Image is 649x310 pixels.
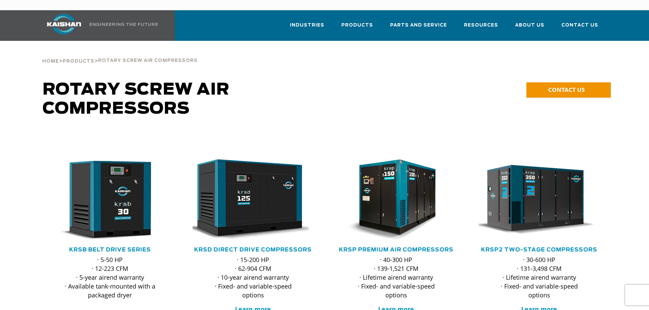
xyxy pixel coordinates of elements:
a: KRSB Belt Drive Series [69,247,151,252]
p: · 30-600 HP · 131-3,498 CFM · Lifetime airend warranty · Fixed- and variable-speed options [492,255,586,299]
a: CONTACT US [526,82,611,98]
a: Products [341,16,373,39]
span: Rotary Screw Air Compressors [43,82,230,117]
a: Products [63,58,94,64]
img: kaishan logo [38,14,90,34]
img: Engineering the future [90,23,158,26]
div: krsp150 [336,159,457,241]
div: krsp350 [479,159,600,241]
a: KRSD Direct Drive Compressors [194,247,312,252]
span: Parts and Service [390,21,447,29]
span: Products [341,21,373,29]
a: Contact Us [561,16,598,39]
a: Parts and Service [390,16,447,39]
a: Industries [290,16,324,39]
img: krsd125 [187,159,309,241]
div: krsb30 [49,159,171,241]
span: Products [63,59,94,64]
span: Industries [290,21,324,29]
img: krsp350 [474,159,595,241]
a: About Us [515,16,544,39]
span: Resources [464,21,498,29]
span: About Us [515,21,544,29]
a: Kaishan USA [38,10,159,41]
p: · 40-300 HP · 139-1,521 CFM · Lifetime airend warranty · Fixed- and variable-speed options [349,255,443,299]
a: Resources [464,16,498,39]
a: KRSP Premium Air Compressors [339,247,453,252]
img: krsp150 [330,159,452,241]
div: > > [42,41,198,67]
span: Home [42,59,59,64]
span: Rotary Screw Air Compressors [98,59,198,63]
a: Home [42,58,59,64]
span: CONTACT US [548,86,585,94]
a: KRSP2 Two-Stage Compressors [481,247,597,252]
span: Contact Us [561,21,598,29]
img: krsb30 [44,159,166,241]
div: krsd125 [192,159,314,241]
p: · 15-200 HP · 62-904 CFM · 10-year airend warranty · Fixed- and variable-speed options [206,255,300,299]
